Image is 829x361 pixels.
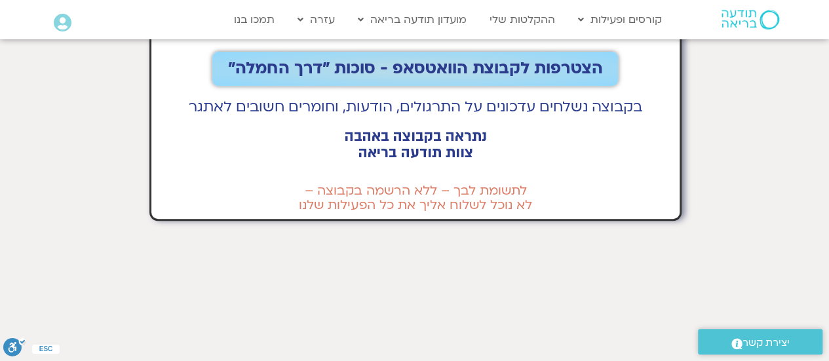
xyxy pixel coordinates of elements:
a: הצטרפות לקבוצת הוואטסאפ - סוכות ״דרך החמלה״ [212,52,618,86]
h2: בקבוצה נשלחים עדכונים על התרגולים, הודעות, וחומרים חשובים לאתגר [158,99,674,115]
span: הצטרפות לקבוצת הוואטסאפ - סוכות ״דרך החמלה״ [228,60,602,78]
a: עזרה [291,7,341,32]
a: קורסים ופעילות [571,7,668,32]
img: תודעה בריאה [722,10,779,29]
a: ההקלטות שלי [483,7,562,32]
h2: לתשומת לבך – ללא הרשמה בקבוצה – לא נוכל לשלוח אליך את כל הפעילות שלנו [158,183,674,212]
span: יצירת קשר [742,334,790,352]
h2: נתראה בקבוצה באהבה צוות תודעה בריאה [158,128,674,161]
a: תמכו בנו [227,7,281,32]
a: מועדון תודעה בריאה [351,7,473,32]
a: יצירת קשר [698,329,822,354]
